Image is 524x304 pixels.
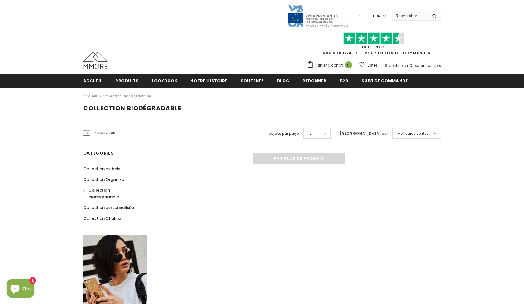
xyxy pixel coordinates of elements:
a: Collection Organika [83,174,124,185]
span: Collection de bois [83,166,120,172]
img: Cas MMORE [83,52,108,69]
a: Panier d'achat 0 [307,61,355,70]
a: Produits [115,74,139,87]
a: Créez un compte [409,63,441,68]
span: soutenez [241,78,264,84]
span: Meilleures ventes [397,130,429,137]
a: Javni Razpis [288,13,349,18]
span: Panier d'achat [315,62,343,68]
span: EUR [373,13,381,19]
span: or [405,63,408,68]
img: Javni Razpis [288,5,349,27]
a: Collection biodégradable [103,93,151,99]
span: Produits [115,78,139,84]
a: Listes [359,60,378,71]
a: Accueil [83,93,97,100]
label: objets par page [269,130,299,137]
a: Lookbook [152,74,177,87]
a: S'identifier [385,63,404,68]
a: B2B [340,74,348,87]
a: Suivi de commande [362,74,408,87]
a: Accueil [83,74,102,87]
span: Blog [277,78,290,84]
span: Collection biodégradable [83,104,181,112]
span: 12 [308,130,312,137]
a: TrustPilot [361,44,387,49]
a: Redonner [303,74,326,87]
span: Collection Organika [83,177,124,182]
span: Accueil [83,78,102,84]
span: Catégories [83,150,114,156]
a: Blog [277,74,290,87]
span: Lookbook [152,78,177,84]
span: Collection personnalisée [83,205,134,211]
span: Listes [368,62,378,68]
span: Suivi de commande [362,78,408,84]
span: Collection Chakra [83,215,121,221]
span: Collection biodégradable [88,187,119,200]
inbox-online-store-chat: Shopify online store chat [5,279,36,299]
a: Collection Chakra [83,213,121,224]
span: LIVRAISON GRATUITE POUR TOUTES LES COMMANDES [307,35,441,56]
span: 0 [345,61,352,68]
img: Faites confiance aux étoiles pilotes [343,32,404,44]
span: Notre histoire [190,78,227,84]
input: Search Site [392,11,427,20]
span: B2B [340,78,348,84]
a: Notre histoire [190,74,227,87]
a: Collection de bois [83,163,120,174]
a: soutenez [241,74,264,87]
label: [GEOGRAPHIC_DATA] par [340,130,388,137]
span: Redonner [303,78,326,84]
a: Collection personnalisée [83,202,134,213]
a: Collection biodégradable [83,185,141,202]
span: Affiner par [94,130,115,137]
